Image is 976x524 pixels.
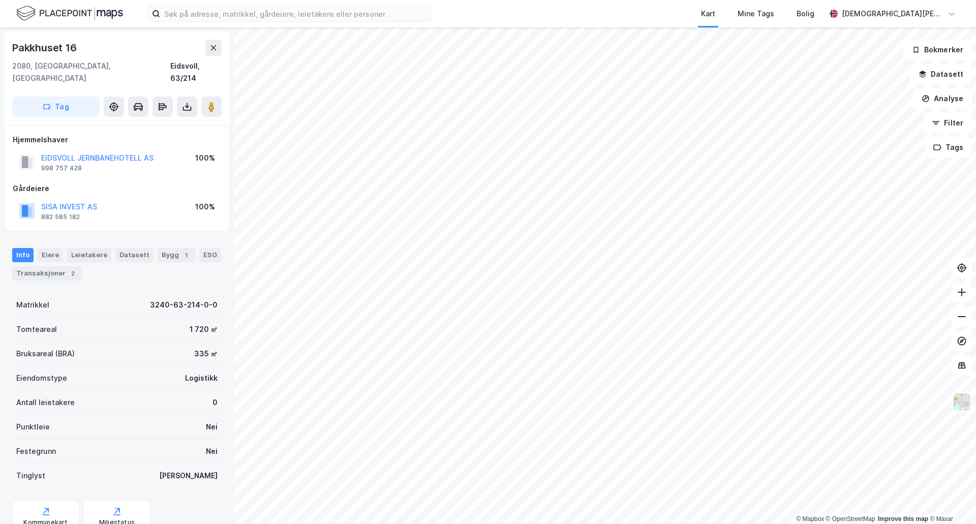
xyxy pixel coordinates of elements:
div: 2 [68,268,78,279]
a: Mapbox [796,515,824,522]
div: 2080, [GEOGRAPHIC_DATA], [GEOGRAPHIC_DATA] [12,60,170,84]
div: 100% [195,201,215,213]
div: ESG [199,248,221,262]
div: 3240-63-214-0-0 [150,299,218,311]
div: Eiendomstype [16,372,67,384]
div: Eidsvoll, 63/214 [170,60,222,84]
div: 882 585 182 [41,213,80,221]
button: Filter [923,113,972,133]
div: Antall leietakere [16,396,75,409]
div: 0 [212,396,218,409]
div: Kart [701,8,715,20]
div: Tomteareal [16,323,57,335]
div: 1 [181,250,191,260]
div: Eiere [38,248,63,262]
input: Søk på adresse, matrikkel, gårdeiere, leietakere eller personer [160,6,432,21]
button: Analyse [913,88,972,109]
button: Datasett [910,64,972,84]
div: Hjemmelshaver [13,134,221,146]
div: Nei [206,421,218,433]
div: Pakkhuset 16 [12,40,79,56]
a: OpenStreetMap [826,515,875,522]
a: Improve this map [878,515,928,522]
div: Datasett [115,248,154,262]
div: [PERSON_NAME] [159,470,218,482]
button: Bokmerker [903,40,972,60]
div: 335 ㎡ [194,348,218,360]
div: 100% [195,152,215,164]
div: Punktleie [16,421,50,433]
button: Tag [12,97,100,117]
div: Info [12,248,34,262]
div: 1 720 ㎡ [190,323,218,335]
div: Festegrunn [16,445,56,457]
div: 998 757 428 [41,164,82,172]
div: Matrikkel [16,299,49,311]
div: Bygg [158,248,195,262]
div: [DEMOGRAPHIC_DATA][PERSON_NAME] [842,8,943,20]
img: logo.f888ab2527a4732fd821a326f86c7f29.svg [16,5,123,22]
div: Mine Tags [738,8,774,20]
div: Leietakere [67,248,111,262]
img: Z [952,392,971,412]
iframe: Chat Widget [925,475,976,524]
div: Transaksjoner [12,266,82,281]
div: Bruksareal (BRA) [16,348,75,360]
div: Nei [206,445,218,457]
div: Kontrollprogram for chat [925,475,976,524]
div: Gårdeiere [13,182,221,195]
div: Tinglyst [16,470,45,482]
div: Logistikk [185,372,218,384]
button: Tags [925,137,972,158]
div: Bolig [797,8,814,20]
